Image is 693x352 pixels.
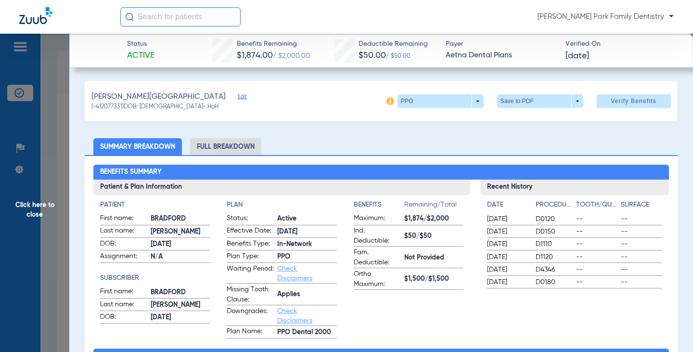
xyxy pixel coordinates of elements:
span: D0180 [536,277,572,287]
span: BRADFORD [151,287,210,298]
span: D1110 [536,239,572,249]
span: Last name: [100,300,147,311]
span: [DATE] [487,214,527,224]
app-breakdown-title: Date [487,200,527,213]
span: -- [576,277,617,287]
span: [DATE] [487,239,527,249]
span: [DATE] [151,313,210,323]
span: In-Network [277,239,336,249]
span: Applies [277,289,336,300]
span: Effective Date: [227,226,274,237]
span: [DATE] [487,277,527,287]
span: $1,874.00 [237,51,273,60]
button: PPO [398,94,484,108]
span: -- [621,214,662,224]
span: $1,500/$1,500 [404,274,463,284]
span: [DATE] [565,50,589,62]
span: Active [127,50,154,62]
span: [PERSON_NAME] Park Family Dentistry [538,12,674,22]
li: Summary Breakdown [93,138,182,155]
span: Benefits Type: [227,239,274,250]
li: Full Breakdown [190,138,261,155]
span: D0150 [536,227,572,236]
app-breakdown-title: Benefits [354,200,404,213]
span: First name: [100,287,147,298]
span: [PERSON_NAME][GEOGRAPHIC_DATA] [91,91,226,103]
span: $50/$50 [404,231,463,241]
h4: Subscriber [100,273,210,283]
span: Downgrades: [227,306,274,326]
span: [DATE] [487,252,527,262]
a: Check Disclaimers [277,265,312,282]
span: DOB: [100,312,147,324]
span: Plan Type: [227,251,274,263]
span: [DATE] [277,227,336,237]
img: Search Icon [125,13,134,21]
span: Active [277,214,336,224]
span: D1120 [536,252,572,262]
span: -- [576,239,617,249]
app-breakdown-title: Surface [621,200,662,213]
span: BRADFORD [151,214,210,224]
input: Search for patients [120,7,241,26]
span: Not Provided [404,253,463,263]
span: Last name: [100,226,147,237]
span: [DATE] [151,239,210,249]
span: Plan Name: [227,326,274,338]
img: info-icon [386,97,394,105]
span: -- [576,227,617,236]
span: -- [621,265,662,274]
span: Ortho Maximum: [354,269,401,289]
span: Maximum: [354,213,401,225]
span: Ind. Deductible: [354,226,401,246]
span: N/A [151,252,210,262]
span: $50.00 [359,51,386,60]
span: [PERSON_NAME] [151,300,210,310]
h4: Benefits [354,200,404,210]
span: [DATE] [487,227,527,236]
span: Verify Benefits [611,97,656,105]
span: -- [621,227,662,236]
span: Aetna Dental Plans [446,50,557,62]
span: Verified On [565,39,677,49]
span: PPO [277,252,336,262]
span: Fam. Deductible: [354,248,401,268]
h4: Procedure [536,200,572,210]
span: First name: [100,213,147,225]
span: Benefits Remaining [237,39,310,49]
span: (-412077331) DOB: [DEMOGRAPHIC_DATA] - HoH [91,103,218,112]
span: Payer [446,39,557,49]
span: -- [621,252,662,262]
h4: Patient [100,200,210,210]
a: Check Disclaimers [277,308,312,324]
span: [PERSON_NAME] [151,227,210,237]
span: Waiting Period: [227,264,274,283]
button: Save to PDF [497,94,583,108]
span: DOB: [100,239,147,250]
button: Verify Benefits [597,94,671,108]
span: D4346 [536,265,572,274]
span: Status: [227,213,274,225]
span: $1,874/$2,000 [404,214,463,224]
h3: Patient & Plan Information [93,180,470,195]
span: -- [576,252,617,262]
h4: Date [487,200,527,210]
span: Assignment: [100,251,147,263]
h3: Recent History [480,180,669,195]
h2: Benefits Summary [93,165,669,180]
h4: Tooth/Quad [576,200,617,210]
app-breakdown-title: Tooth/Quad [576,200,617,213]
span: -- [621,239,662,249]
span: Remaining/Total [404,200,463,213]
span: Missing Tooth Clause: [227,285,274,305]
h4: Plan [227,200,336,210]
span: -- [576,214,617,224]
h4: Surface [621,200,662,210]
span: / $2,000.00 [273,52,310,59]
span: -- [576,265,617,274]
img: Zuub Logo [19,7,52,24]
span: Status [127,39,154,49]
